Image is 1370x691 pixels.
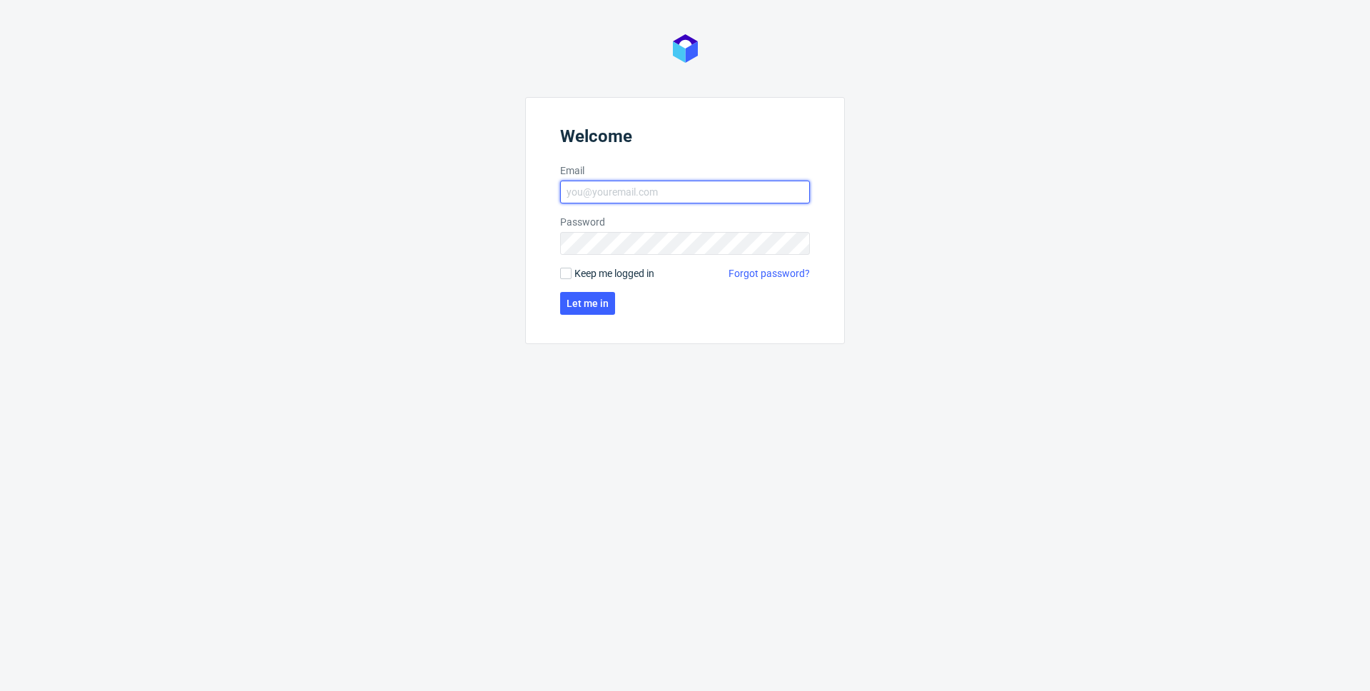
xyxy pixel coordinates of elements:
[560,215,810,229] label: Password
[574,266,654,281] span: Keep me logged in
[729,266,810,281] a: Forgot password?
[560,163,810,178] label: Email
[560,126,810,152] header: Welcome
[560,292,615,315] button: Let me in
[567,298,609,308] span: Let me in
[560,181,810,203] input: you@youremail.com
